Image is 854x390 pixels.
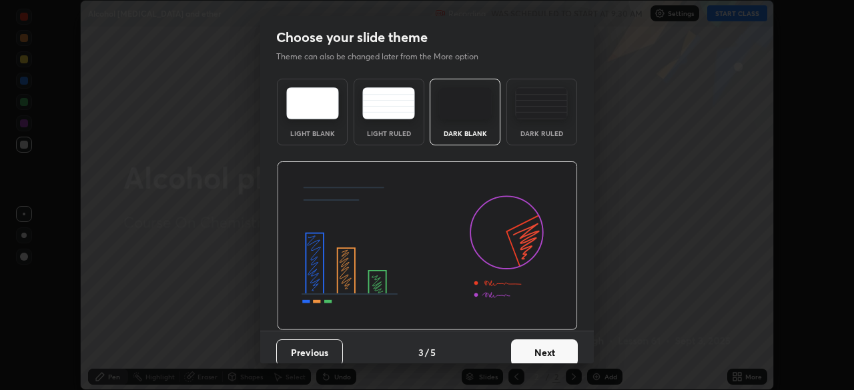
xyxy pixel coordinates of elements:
h2: Choose your slide theme [276,29,428,46]
h4: 3 [418,345,424,359]
p: Theme can also be changed later from the More option [276,51,492,63]
img: lightTheme.e5ed3b09.svg [286,87,339,119]
h4: 5 [430,345,436,359]
div: Dark Ruled [515,130,568,137]
div: Dark Blank [438,130,492,137]
img: darkRuledTheme.de295e13.svg [515,87,568,119]
div: Light Blank [286,130,339,137]
img: lightRuledTheme.5fabf969.svg [362,87,415,119]
img: darkTheme.f0cc69e5.svg [439,87,492,119]
button: Previous [276,339,343,366]
img: darkThemeBanner.d06ce4a2.svg [277,161,578,331]
div: Light Ruled [362,130,416,137]
h4: / [425,345,429,359]
button: Next [511,339,578,366]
